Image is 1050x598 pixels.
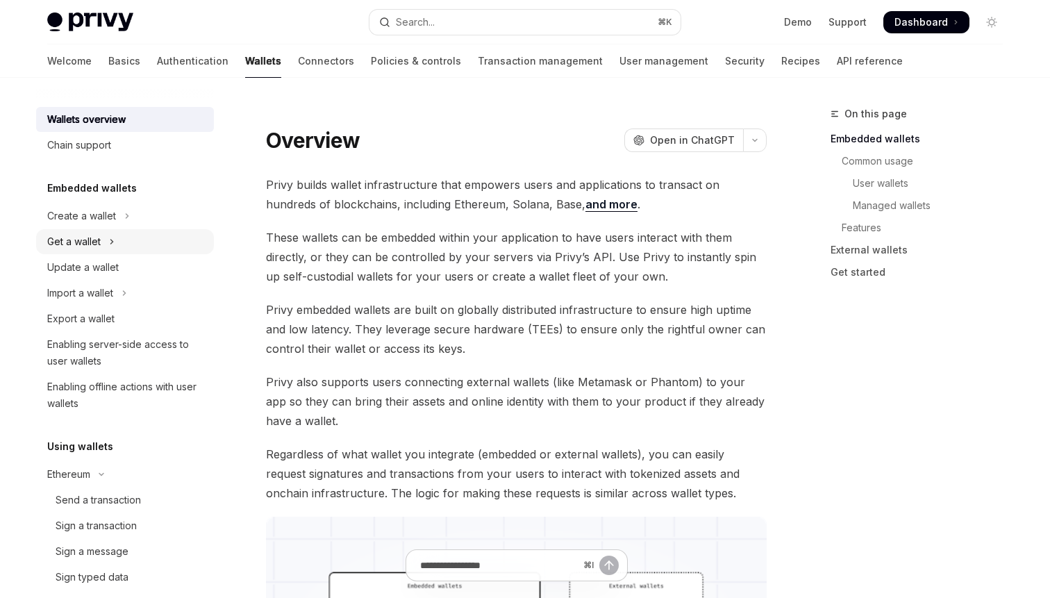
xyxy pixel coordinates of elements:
[245,44,281,78] a: Wallets
[47,336,206,369] div: Enabling server-side access to user wallets
[56,543,128,560] div: Sign a message
[47,208,116,224] div: Create a wallet
[831,239,1014,261] a: External wallets
[36,332,214,374] a: Enabling server-side access to user wallets
[266,445,767,503] span: Regardless of what wallet you integrate (embedded or external wallets), you can easily request si...
[369,10,681,35] button: Open search
[784,15,812,29] a: Demo
[781,44,820,78] a: Recipes
[47,466,90,483] div: Ethereum
[36,229,214,254] button: Toggle Get a wallet section
[36,281,214,306] button: Toggle Import a wallet section
[47,137,111,153] div: Chain support
[266,175,767,214] span: Privy builds wallet infrastructure that empowers users and applications to transact on hundreds o...
[36,539,214,564] a: Sign a message
[371,44,461,78] a: Policies & controls
[47,438,113,455] h5: Using wallets
[725,44,765,78] a: Security
[36,204,214,229] button: Toggle Create a wallet section
[420,550,578,581] input: Ask a question...
[36,306,214,331] a: Export a wallet
[831,194,1014,217] a: Managed wallets
[831,172,1014,194] a: User wallets
[47,111,126,128] div: Wallets overview
[36,107,214,132] a: Wallets overview
[831,128,1014,150] a: Embedded wallets
[828,15,867,29] a: Support
[47,285,113,301] div: Import a wallet
[56,569,128,585] div: Sign typed data
[599,556,619,575] button: Send message
[396,14,435,31] div: Search...
[831,261,1014,283] a: Get started
[619,44,708,78] a: User management
[36,255,214,280] a: Update a wallet
[36,462,214,487] button: Toggle Ethereum section
[56,492,141,508] div: Send a transaction
[47,379,206,412] div: Enabling offline actions with user wallets
[658,17,672,28] span: ⌘ K
[108,44,140,78] a: Basics
[36,374,214,416] a: Enabling offline actions with user wallets
[157,44,228,78] a: Authentication
[47,180,137,197] h5: Embedded wallets
[266,372,767,431] span: Privy also supports users connecting external wallets (like Metamask or Phantom) to your app so t...
[585,197,637,212] a: and more
[831,150,1014,172] a: Common usage
[894,15,948,29] span: Dashboard
[298,44,354,78] a: Connectors
[478,44,603,78] a: Transaction management
[47,310,115,327] div: Export a wallet
[47,233,101,250] div: Get a wallet
[36,565,214,590] a: Sign typed data
[266,300,767,358] span: Privy embedded wallets are built on globally distributed infrastructure to ensure high uptime and...
[844,106,907,122] span: On this page
[624,128,743,152] button: Open in ChatGPT
[36,488,214,513] a: Send a transaction
[650,133,735,147] span: Open in ChatGPT
[883,11,969,33] a: Dashboard
[831,217,1014,239] a: Features
[47,259,119,276] div: Update a wallet
[47,44,92,78] a: Welcome
[266,228,767,286] span: These wallets can be embedded within your application to have users interact with them directly, ...
[837,44,903,78] a: API reference
[36,513,214,538] a: Sign a transaction
[56,517,137,534] div: Sign a transaction
[981,11,1003,33] button: Toggle dark mode
[47,13,133,32] img: light logo
[266,128,360,153] h1: Overview
[36,133,214,158] a: Chain support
